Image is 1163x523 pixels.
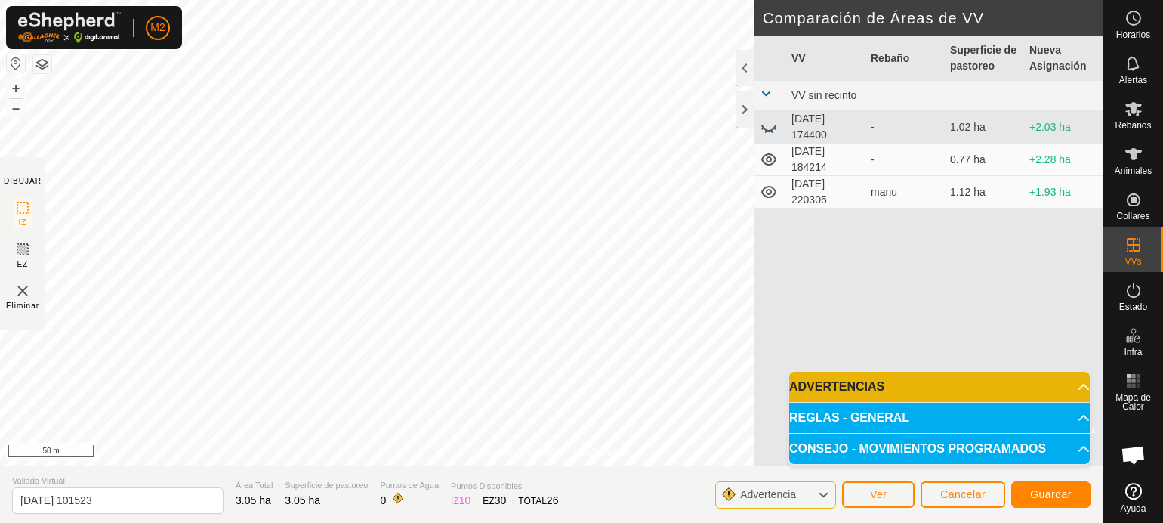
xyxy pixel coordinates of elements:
[870,488,887,500] span: Ver
[789,372,1090,402] p-accordion-header: ADVERTENCIAS
[944,144,1023,176] td: 0.77 ha
[940,488,986,500] span: Cancelar
[12,475,224,487] span: Vallado Virtual
[459,494,471,506] span: 10
[1119,76,1147,85] span: Alertas
[380,494,386,506] span: 0
[33,55,51,73] button: Capas del Mapa
[1116,30,1150,39] span: Horarios
[1115,166,1152,175] span: Animales
[7,79,25,97] button: +
[1103,477,1163,519] a: Ayuda
[4,175,42,187] div: DIBUJAR
[785,144,865,176] td: [DATE] 184214
[17,258,29,270] span: EZ
[865,36,944,81] th: Rebaño
[1011,481,1091,508] button: Guardar
[789,412,909,424] span: REGLAS - GENERAL
[1023,36,1103,81] th: Nueva Asignación
[14,282,32,300] img: VV
[944,176,1023,209] td: 1.12 ha
[944,111,1023,144] td: 1.02 ha
[18,12,121,43] img: Logo Gallagher
[1124,348,1142,357] span: Infra
[785,36,865,81] th: VV
[495,494,507,506] span: 30
[578,446,629,460] a: Contáctenos
[789,443,1046,455] span: CONSEJO - MOVIMIENTOS PROGRAMADOS
[7,99,25,117] button: –
[285,494,320,506] span: 3.05 ha
[1116,212,1149,221] span: Collares
[1119,302,1147,311] span: Estado
[789,381,884,393] span: ADVERTENCIAS
[7,54,25,73] button: Restablecer Mapa
[871,119,938,135] div: -
[871,152,938,168] div: -
[763,9,1103,27] h2: Comparación de Áreas de VV
[236,479,273,492] span: Área Total
[474,446,560,460] a: Política de Privacidad
[451,480,558,493] span: Puntos Disponibles
[1023,111,1103,144] td: +2.03 ha
[842,481,915,508] button: Ver
[285,479,368,492] span: Superficie de pastoreo
[1023,176,1103,209] td: +1.93 ha
[6,300,39,311] span: Eliminar
[547,494,559,506] span: 26
[19,217,27,228] span: IZ
[236,494,271,506] span: 3.05 ha
[944,36,1023,81] th: Superficie de pastoreo
[921,481,1005,508] button: Cancelar
[871,184,938,200] div: manu
[483,493,506,509] div: EZ
[1124,257,1141,266] span: VVs
[380,479,439,492] span: Puntos de Agua
[1111,432,1156,478] div: Chat abierto
[789,403,1090,433] p-accordion-header: REGLAS - GENERAL
[785,176,865,209] td: [DATE] 220305
[150,20,165,36] span: M2
[1107,393,1159,411] span: Mapa de Calor
[789,434,1090,464] p-accordion-header: CONSEJO - MOVIMIENTOS PROGRAMADOS
[785,111,865,144] td: [DATE] 174400
[1115,121,1151,130] span: Rebaños
[740,488,796,500] span: Advertencia
[451,493,470,509] div: IZ
[1023,144,1103,176] td: +2.28 ha
[518,493,558,509] div: TOTAL
[1121,504,1146,513] span: Ayuda
[1030,488,1072,500] span: Guardar
[791,89,856,101] span: VV sin recinto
